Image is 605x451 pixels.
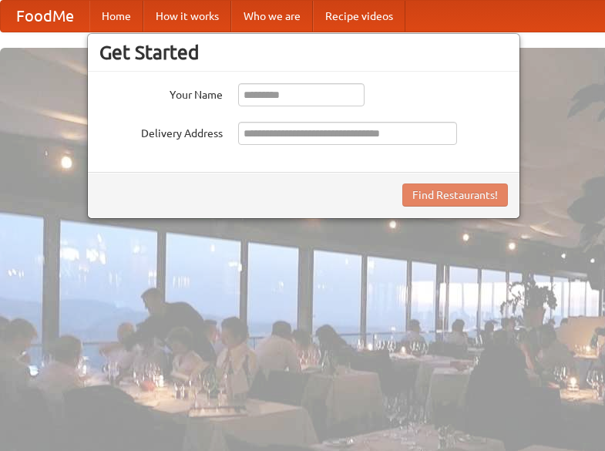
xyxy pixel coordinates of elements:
[231,1,313,32] a: Who we are
[99,83,223,103] label: Your Name
[99,122,223,141] label: Delivery Address
[313,1,405,32] a: Recipe videos
[1,1,89,32] a: FoodMe
[402,183,508,207] button: Find Restaurants!
[143,1,231,32] a: How it works
[89,1,143,32] a: Home
[99,41,508,64] h3: Get Started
